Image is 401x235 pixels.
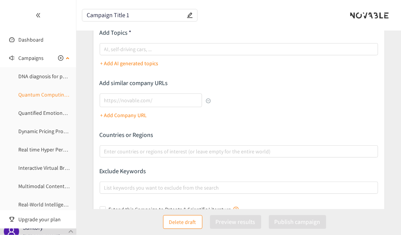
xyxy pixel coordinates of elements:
[100,111,147,119] p: + Add Company URL
[18,73,94,80] a: DNA diagnosis for personaization
[18,109,84,116] a: Quantified Emotional Insight
[9,217,15,222] span: trophy
[163,215,202,229] button: Delete draft
[18,146,108,153] a: Real time Hyper Personalized Marketing
[106,205,242,214] span: Extend this Campaign to Patents & Scientific Literature
[9,55,15,61] span: sound
[233,207,239,212] span: question-circle
[36,13,41,18] span: double-left
[18,201,71,208] a: Real-World Intelligence
[100,29,378,37] p: Add Topics
[100,131,378,139] p: Countries or Regions
[276,153,401,235] iframe: Chat Widget
[100,109,147,121] button: + Add Company URL
[58,55,63,61] span: plus-circle
[18,183,85,190] a: Multimodal Content Creation
[104,45,106,54] input: AI, self-driving cars, ...
[100,79,211,87] p: Add similar company URLs
[18,91,99,98] a: Quantum Computing for marketing
[18,36,44,43] a: Dashboard
[169,218,196,226] span: Delete draft
[18,50,44,66] span: Campaigns
[100,93,202,107] input: lookalikes url
[18,212,70,227] span: Upgrade your plan
[187,12,193,18] span: edit
[104,183,106,192] input: List keywords you want to exclude from the search
[18,128,146,135] a: Dynamic Pricing Promotion based on AI x Big Retail Data
[100,167,378,175] p: Exclude Keywords
[18,164,104,171] a: Interactive Virtual Brand Ambassadair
